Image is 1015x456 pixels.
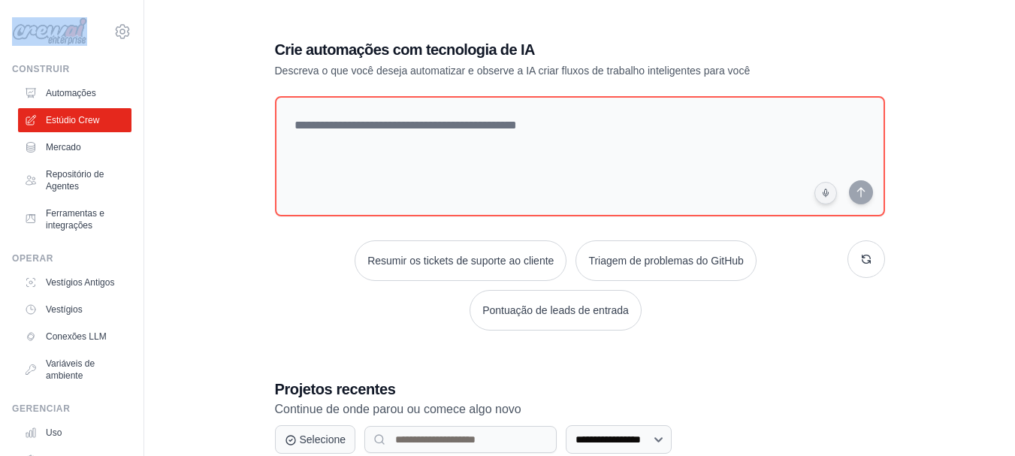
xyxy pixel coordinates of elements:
button: Pontuação de leads de entrada [470,290,642,331]
font: Vestígios [46,304,83,315]
button: Resumir os tickets de suporte ao cliente [355,240,566,281]
font: Vestígios Antigos [46,277,114,288]
font: Estúdio Crew [46,115,99,125]
font: Selecione [300,433,346,445]
button: Triagem de problemas do GitHub [575,240,756,281]
font: Variáveis ​​de ambiente [46,358,95,381]
button: Clique para falar sobre sua ideia de automação [814,182,837,204]
font: Repositório de Agentes [46,169,104,192]
button: Selecione [275,425,356,454]
font: Gerenciar [12,403,70,414]
img: Logotipo [12,17,87,46]
a: Variáveis ​​de ambiente [18,352,131,388]
a: Estúdio Crew [18,108,131,132]
a: Vestígios [18,297,131,322]
a: Ferramentas e integrações [18,201,131,237]
a: Automações [18,81,131,105]
font: Projetos recentes [275,381,396,397]
font: Crie automações com tecnologia de IA [275,41,535,58]
font: Mercado [46,142,81,153]
font: Descreva o que você deseja automatizar e observe a IA criar fluxos de trabalho inteligentes para ... [275,65,751,77]
button: Receba novas sugestões [847,240,885,278]
font: Operar [12,253,53,264]
a: Repositório de Agentes [18,162,131,198]
a: Mercado [18,135,131,159]
font: Continue de onde parou ou comece algo novo [275,403,521,415]
font: Resumir os tickets de suporte ao cliente [367,255,554,267]
a: Vestígios Antigos [18,270,131,294]
font: Pontuação de leads de entrada [482,304,629,316]
font: Conexões LLM [46,331,107,342]
a: Uso [18,421,131,445]
font: Automações [46,88,96,98]
a: Conexões LLM [18,325,131,349]
font: Uso [46,427,62,438]
iframe: Widget de bate-papo [940,384,1015,456]
font: Ferramentas e integrações [46,208,104,231]
font: Construir [12,64,70,74]
font: Triagem de problemas do GitHub [588,255,743,267]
